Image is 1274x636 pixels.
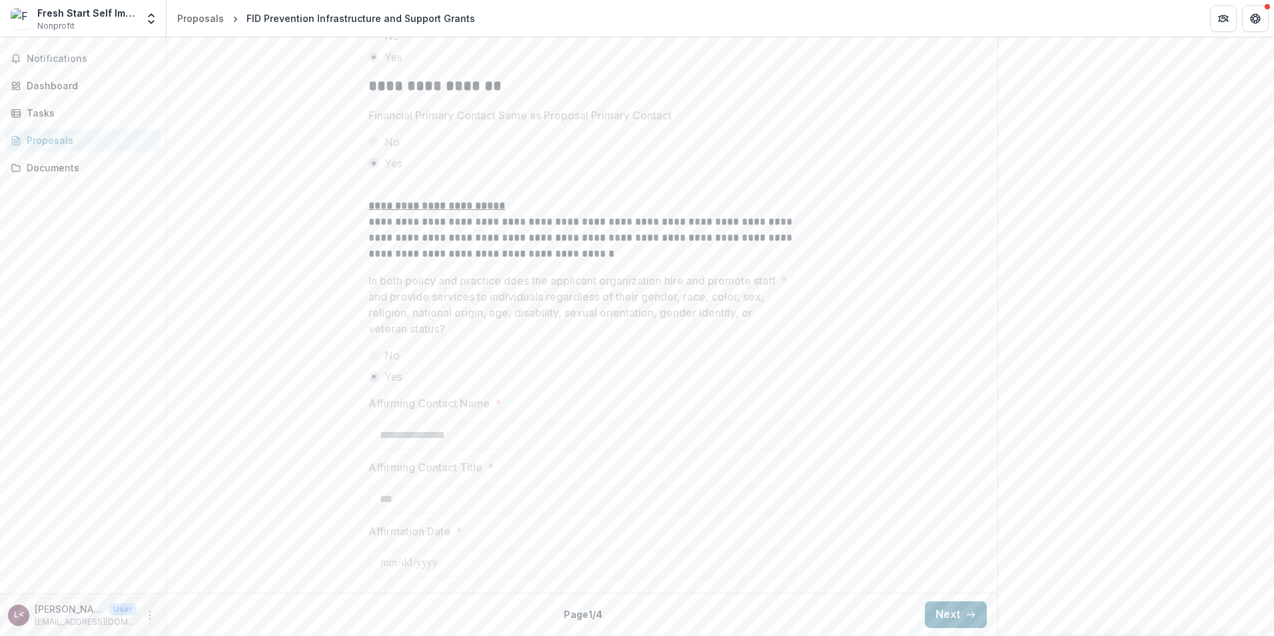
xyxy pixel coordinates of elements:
p: Page 1 / 4 [564,607,602,621]
a: Documents [5,157,161,179]
div: Proposals [177,11,224,25]
a: Tasks [5,102,161,124]
button: Notifications [5,48,161,69]
p: Financial Primary Contact Same as Proposal Primary Contact [368,107,672,123]
div: FID Prevention Infrastructure and Support Grants [247,11,475,25]
span: Nonprofit [37,20,75,32]
button: Open entity switcher [142,5,161,32]
a: Dashboard [5,75,161,97]
button: Get Help [1242,5,1269,32]
p: User [109,603,137,615]
p: In both policy and practice does the applicant organization hire and promote staff and provide se... [368,273,776,337]
span: No [384,134,400,150]
div: Lester Gillespie <lestergillespie@yahoo.com> [14,611,24,619]
button: Partners [1210,5,1237,32]
img: Fresh Start Self Improvement Center Inc. [11,8,32,29]
div: Proposals [27,133,150,147]
span: Yes [384,155,402,171]
button: Next [925,601,987,628]
span: Yes [384,369,402,385]
p: Affirming Contact Title [368,459,482,475]
div: Tasks [27,106,150,120]
p: Affirming Contact Name [368,395,490,411]
span: Notifications [27,53,155,65]
p: Affirmation Date [368,523,450,539]
div: Fresh Start Self Improvement Center Inc. [37,6,137,20]
span: Yes [384,49,402,65]
span: No [384,347,400,363]
div: Documents [27,161,150,175]
div: Dashboard [27,79,150,93]
nav: breadcrumb [172,9,480,28]
p: [EMAIL_ADDRESS][DOMAIN_NAME] [35,616,137,628]
button: More [142,607,158,623]
a: Proposals [5,129,161,151]
a: Proposals [172,9,229,28]
p: [PERSON_NAME] <[EMAIL_ADDRESS][DOMAIN_NAME]> [35,602,104,616]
